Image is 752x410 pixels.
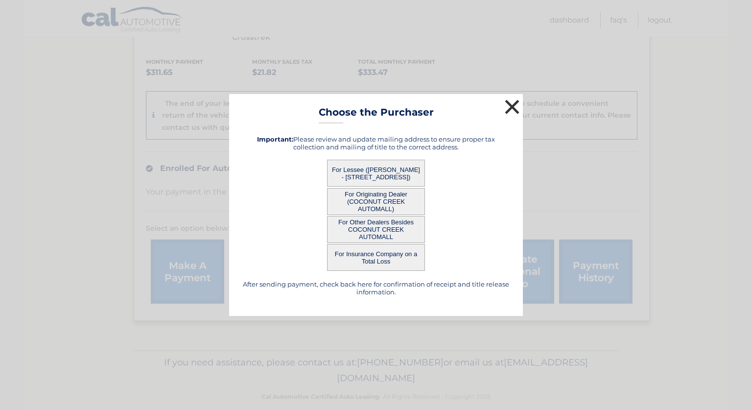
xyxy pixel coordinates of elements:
[327,188,425,215] button: For Originating Dealer (COCONUT CREEK AUTOMALL)
[327,216,425,243] button: For Other Dealers Besides COCONUT CREEK AUTOMALL
[327,244,425,271] button: For Insurance Company on a Total Loss
[319,106,434,123] h3: Choose the Purchaser
[502,97,522,117] button: ×
[327,160,425,187] button: For Lessee ([PERSON_NAME] - [STREET_ADDRESS])
[241,280,511,296] h5: After sending payment, check back here for confirmation of receipt and title release information.
[257,135,293,143] strong: Important:
[241,135,511,151] h5: Please review and update mailing address to ensure proper tax collection and mailing of title to ...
